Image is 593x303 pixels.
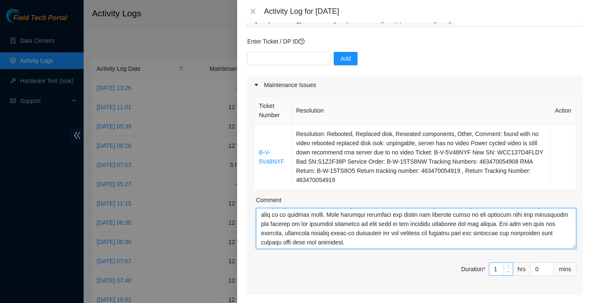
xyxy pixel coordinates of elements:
td: Resolution: Rebooted, Replaced disk, Reseated components, Other, Comment: found with no video reb... [291,125,550,190]
textarea: Comment [256,208,576,249]
span: Increase Value [504,263,513,268]
th: Ticket Number [254,97,291,125]
span: close [250,8,256,15]
a: B-V-5V48NYF [259,149,284,165]
div: Activity Log for [DATE] [264,7,583,16]
div: Duration [461,264,486,274]
span: up [506,263,511,268]
span: caret-right [254,82,259,87]
div: Maintenance Issues [247,75,583,95]
button: Close [247,8,259,15]
div: hrs [513,262,531,276]
span: Decrease Value [504,268,513,275]
div: mins [554,262,576,276]
p: Enter Ticket / DP ID [247,37,583,46]
label: Comment [256,195,281,205]
span: question-circle [299,39,304,44]
span: down [506,269,511,274]
th: Resolution [291,97,550,125]
button: Add [334,52,358,65]
th: Action [550,97,576,125]
span: Add [340,54,351,63]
